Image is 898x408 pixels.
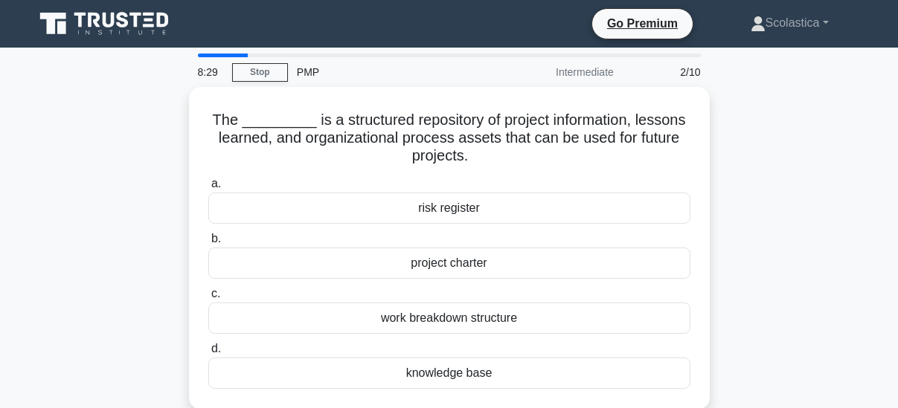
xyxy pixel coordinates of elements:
[208,302,690,334] div: work breakdown structure
[208,192,690,224] div: risk register
[208,247,690,279] div: project charter
[208,357,690,389] div: knowledge base
[493,57,623,87] div: Intermediate
[288,57,493,87] div: PMP
[189,57,232,87] div: 8:29
[232,63,288,82] a: Stop
[598,14,687,33] a: Go Premium
[207,111,692,166] h5: The _________ is a structured repository of project information, lessons learned, and organizatio...
[211,177,221,190] span: a.
[211,287,220,299] span: c.
[211,232,221,245] span: b.
[623,57,710,87] div: 2/10
[715,8,865,38] a: Scolastica
[211,342,221,354] span: d.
